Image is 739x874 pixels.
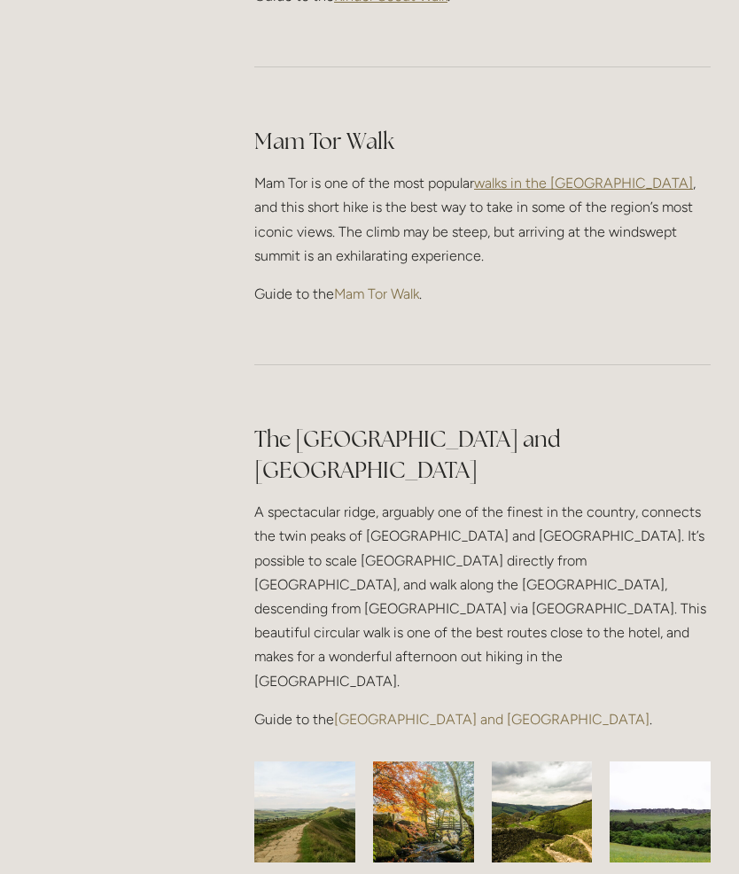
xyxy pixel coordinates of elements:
[254,171,711,268] p: Mam Tor is one of the most popular , and this short hike is the best way to take in some of the r...
[475,761,610,862] img: View from a hike in the Peak District, Losehill House Hotel &amp; Spa
[334,285,419,302] a: Mam Tor Walk
[254,424,711,486] h2: The [GEOGRAPHIC_DATA] and [GEOGRAPHIC_DATA]
[254,126,711,157] h2: Mam Tor Walk
[356,761,491,862] img: Forest in the Peak District, Losehill House Hotel &amp; Spa
[585,761,736,862] img: Picture of Peak district view, View from a hike in the Peak District, Losehill House Hotel &amp; Spa
[254,282,711,306] p: Guide to the .
[237,761,372,862] img: Peak District Path, Losehill House Hotel &amp; Spa
[474,175,693,191] a: walks in the [GEOGRAPHIC_DATA]
[254,707,711,731] p: Guide to the .
[334,711,650,728] a: [GEOGRAPHIC_DATA] and [GEOGRAPHIC_DATA]
[254,500,711,693] p: A spectacular ridge, arguably one of the finest in the country, connects the twin peaks of [GEOGR...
